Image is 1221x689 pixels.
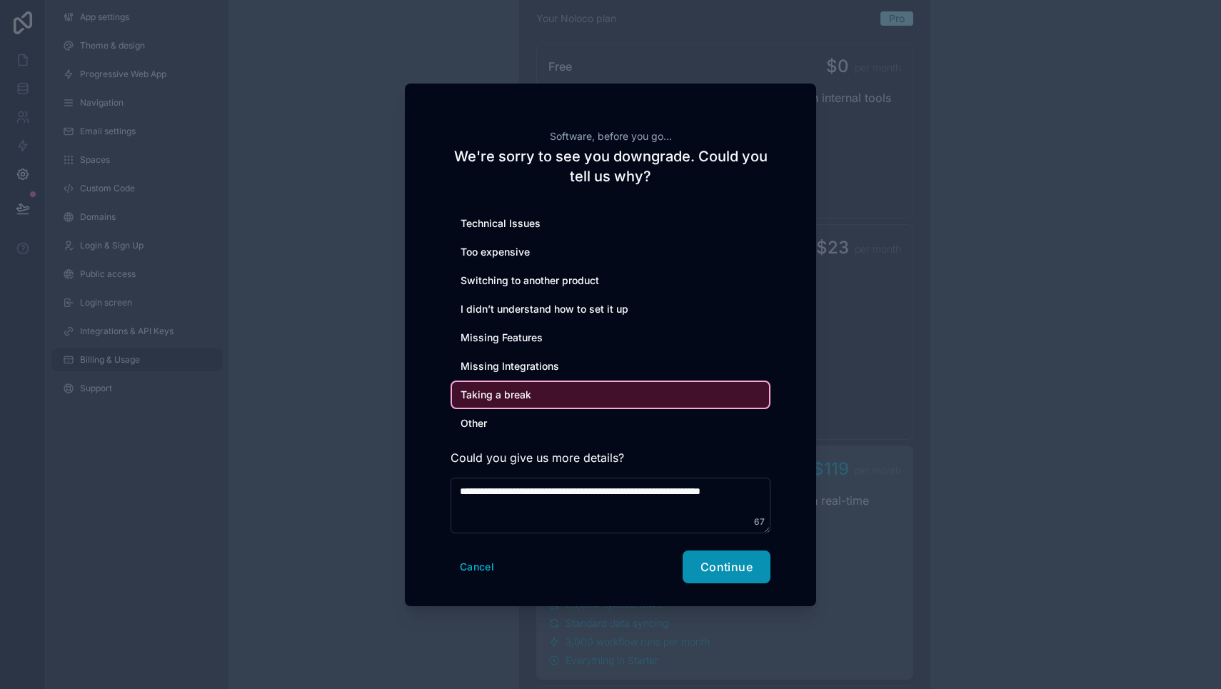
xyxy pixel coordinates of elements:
[451,295,770,323] div: I didn’t understand how to set it up
[451,352,770,381] div: Missing Integrations
[451,323,770,352] div: Missing Features
[451,266,770,295] div: Switching to another product
[451,449,770,466] h3: Could you give us more details?
[451,555,503,578] button: Cancel
[451,238,770,266] div: Too expensive
[683,550,770,583] button: Continue
[451,129,770,144] h2: Software, before you go...
[451,409,770,438] div: Other
[451,146,770,186] h2: We're sorry to see you downgrade. Could you tell us why?
[451,381,770,409] div: Taking a break
[700,560,753,574] span: Continue
[451,209,770,238] div: Technical Issues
